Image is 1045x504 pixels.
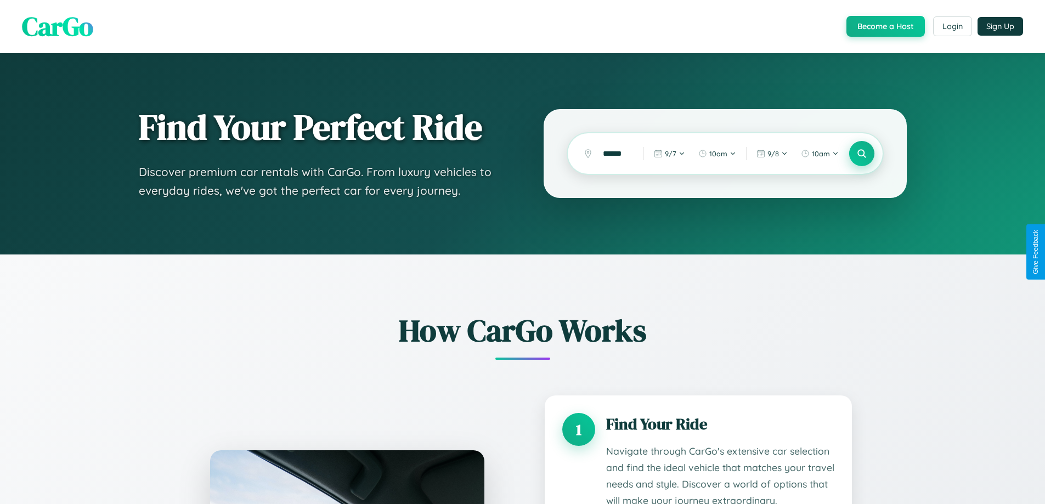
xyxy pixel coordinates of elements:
h1: Find Your Perfect Ride [139,108,500,146]
h3: Find Your Ride [606,413,834,435]
button: Sign Up [978,17,1023,36]
div: Give Feedback [1032,230,1040,274]
button: 9/7 [648,145,691,162]
button: 10am [795,145,844,162]
button: 9/8 [751,145,793,162]
p: Discover premium car rentals with CarGo. From luxury vehicles to everyday rides, we've got the pe... [139,163,500,200]
button: 10am [693,145,742,162]
button: Login [933,16,972,36]
span: CarGo [22,8,93,44]
h2: How CarGo Works [194,309,852,352]
span: 10am [709,149,727,158]
button: Become a Host [846,16,925,37]
span: 9 / 8 [767,149,779,158]
span: 9 / 7 [665,149,676,158]
div: 1 [562,413,595,446]
span: 10am [812,149,830,158]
